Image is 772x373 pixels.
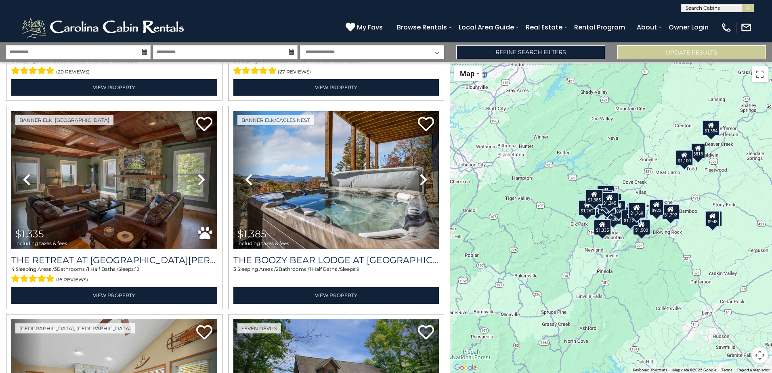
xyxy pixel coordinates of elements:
a: About [633,20,661,34]
a: Terms (opens in new tab) [721,368,732,372]
a: Refine Search Filters [456,45,605,59]
div: $948 [705,211,720,227]
div: $899 [611,200,626,216]
h3: The Retreat at Mountain Meadows [11,255,217,266]
div: $1,385 [585,189,603,205]
div: $1,589 [621,209,638,225]
div: $1,509 [597,185,615,201]
a: View Property [233,79,439,96]
span: 12 [135,266,139,272]
a: Add to favorites [418,116,434,133]
span: (27 reviews) [278,67,311,77]
span: 1 Half Baths / [88,266,118,272]
div: $3,066 [604,208,622,224]
span: 9 [357,266,359,272]
div: Sleeping Areas / Bathrooms / Sleeps: [11,266,217,285]
div: Sleeping Areas / Bathrooms / Sleeps: [11,57,217,77]
a: Add to favorites [196,324,212,342]
img: Google [452,363,479,373]
span: (16 reviews) [56,275,88,285]
img: mail-regular-white.png [741,22,752,33]
div: $1,769 [628,202,646,218]
a: My Favs [346,22,385,33]
span: 3 [233,266,236,272]
a: Seven Devils [237,323,281,333]
span: $1,335 [15,228,44,240]
a: View Property [11,79,217,96]
a: Banner Elk/Eagles Nest [237,115,314,125]
div: $2,061 [705,211,722,227]
div: $1,262 [578,200,596,216]
span: $1,385 [237,228,266,240]
a: [GEOGRAPHIC_DATA], [GEOGRAPHIC_DATA] [15,323,135,333]
div: Sleeping Areas / Bathrooms / Sleeps: [233,57,439,77]
img: White-1-2.png [20,15,188,40]
span: Map [460,69,474,78]
span: 4 [11,266,15,272]
a: Local Area Guide [455,20,518,34]
div: $1,245 [600,192,618,208]
button: Keyboard shortcuts [633,367,667,373]
div: $1,124 [621,210,639,226]
img: thumbnail_167447335.jpeg [233,111,439,249]
div: $1,335 [593,219,611,235]
a: Real Estate [522,20,566,34]
div: $1,500 [633,219,650,235]
span: My Favs [357,22,383,32]
a: The Boozy Bear Lodge at [GEOGRAPHIC_DATA] [233,255,439,266]
span: 3 [54,266,57,272]
button: Map camera controls [752,347,768,363]
h3: The Boozy Bear Lodge at Eagles Nest [233,255,439,266]
img: thumbnail_163270081.jpeg [11,111,217,249]
a: Report a map error [737,368,770,372]
button: Toggle fullscreen view [752,66,768,82]
span: (20 reviews) [56,67,90,77]
span: Map data ©2025 Google [672,368,716,372]
a: Rental Program [570,20,629,34]
div: $1,292 [662,204,680,220]
a: Browse Rentals [393,20,451,34]
a: Open this area in Google Maps (opens a new window) [452,363,479,373]
div: $923 [649,199,664,216]
div: $813 [690,143,705,159]
a: Add to favorites [418,324,434,342]
a: View Property [233,287,439,304]
img: phone-regular-white.png [721,22,732,33]
a: Banner Elk, [GEOGRAPHIC_DATA] [15,115,113,125]
button: Change map style [454,66,483,81]
a: Add to favorites [196,116,212,133]
button: Update Results [617,45,766,59]
a: View Property [11,287,217,304]
div: Sleeping Areas / Bathrooms / Sleeps: [233,266,439,285]
span: 1 Half Baths / [309,266,340,272]
a: Owner Login [665,20,713,34]
div: $1,100 [675,150,693,166]
div: $1,656 [595,190,613,206]
span: 2 [276,266,279,272]
span: including taxes & fees [237,241,289,246]
a: The Retreat at [GEOGRAPHIC_DATA][PERSON_NAME] [11,255,217,266]
div: $1,354 [702,120,720,136]
span: including taxes & fees [15,241,67,246]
